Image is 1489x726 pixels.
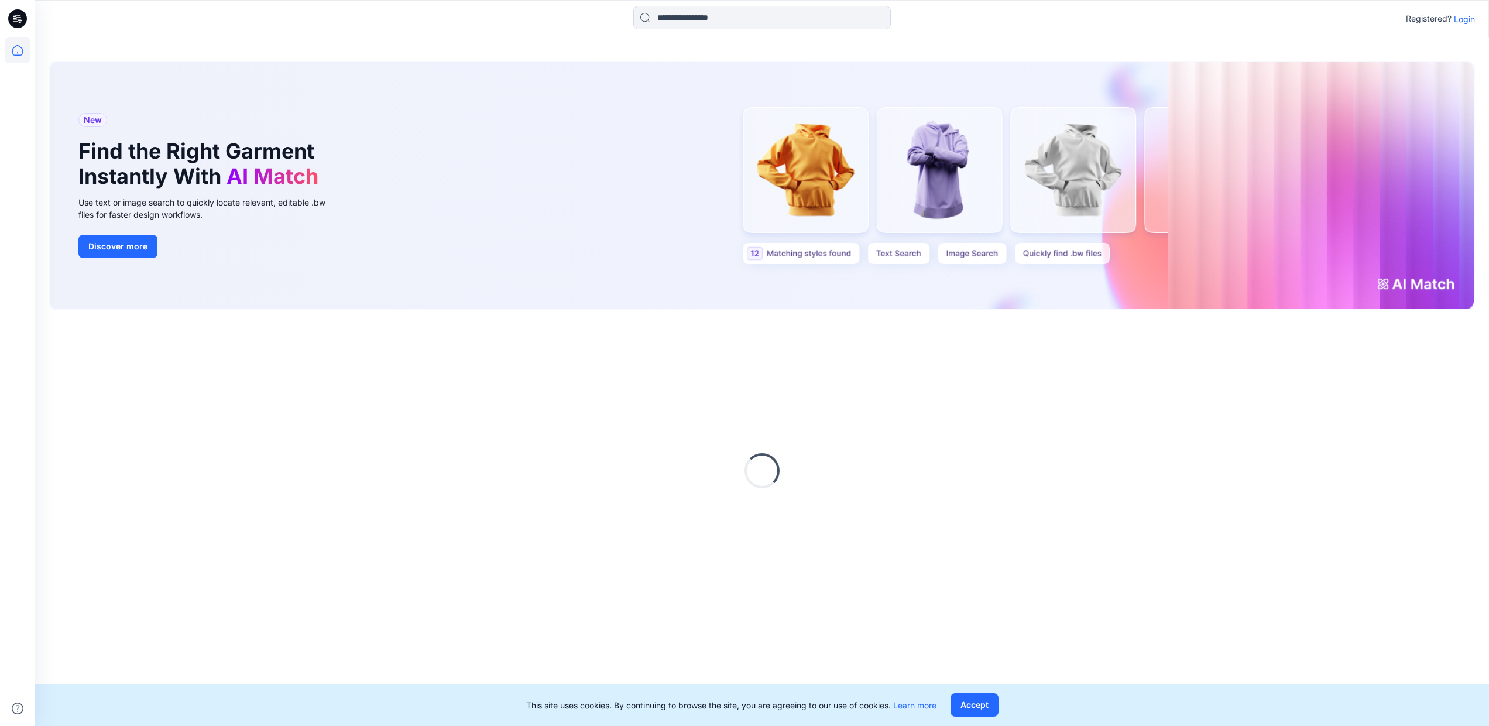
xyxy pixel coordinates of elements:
[84,113,102,127] span: New
[78,139,324,189] h1: Find the Right Garment Instantly With
[78,196,342,221] div: Use text or image search to quickly locate relevant, editable .bw files for faster design workflows.
[227,163,318,189] span: AI Match
[893,700,936,710] a: Learn more
[1406,12,1452,26] p: Registered?
[951,693,999,717] button: Accept
[78,235,157,258] button: Discover more
[1454,13,1475,25] p: Login
[526,699,936,711] p: This site uses cookies. By continuing to browse the site, you are agreeing to our use of cookies.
